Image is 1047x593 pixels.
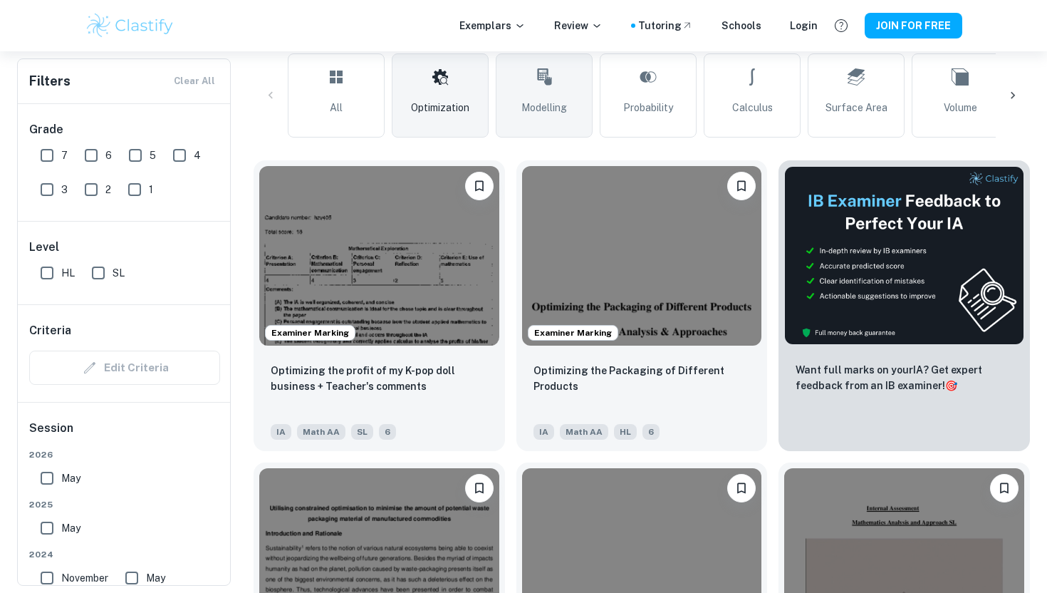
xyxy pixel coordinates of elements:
button: Please log in to bookmark exemplars [465,172,494,200]
button: Please log in to bookmark exemplars [727,474,756,502]
button: Please log in to bookmark exemplars [465,474,494,502]
a: Schools [722,18,761,33]
span: Math AA [560,424,608,440]
span: Optimization [411,100,469,115]
span: Math AA [297,424,345,440]
span: SL [113,265,125,281]
p: Optimizing the profit of my K-pop doll business + Teacher's comments [271,363,488,394]
span: Examiner Marking [528,326,618,339]
span: 2026 [29,448,220,461]
span: May [61,520,80,536]
span: 7 [61,148,68,163]
span: May [146,570,165,586]
img: Clastify logo [85,11,175,40]
span: HL [614,424,637,440]
span: IA [271,424,291,440]
span: Surface Area [825,100,887,115]
span: 2 [105,182,111,197]
p: Exemplars [459,18,526,33]
img: Math AA IA example thumbnail: Optimizing the Packaging of Different Pr [522,166,762,346]
span: 4 [194,148,201,163]
img: Math AA IA example thumbnail: Optimizing the profit of my K-pop doll b [259,166,499,346]
span: Probability [623,100,673,115]
h6: Session [29,420,220,448]
span: All [330,100,343,115]
p: Review [554,18,603,33]
span: 2025 [29,498,220,511]
span: HL [61,265,75,281]
a: Tutoring [638,18,693,33]
a: Examiner MarkingPlease log in to bookmark exemplarsOptimizing the profit of my K-pop doll busines... [254,160,505,451]
button: JOIN FOR FREE [865,13,962,38]
span: November [61,570,108,586]
h6: Filters [29,71,71,91]
h6: Criteria [29,322,71,339]
button: Help and Feedback [829,14,853,38]
span: 2024 [29,548,220,561]
img: Thumbnail [784,166,1024,345]
span: Volume [944,100,977,115]
h6: Grade [29,121,220,138]
span: Calculus [732,100,773,115]
span: 6 [642,424,660,440]
span: 6 [379,424,396,440]
p: Optimizing the Packaging of Different Products [533,363,751,394]
a: Examiner MarkingPlease log in to bookmark exemplarsOptimizing the Packaging of Different Products... [516,160,768,451]
button: Please log in to bookmark exemplars [727,172,756,200]
span: May [61,470,80,486]
p: Want full marks on your IA ? Get expert feedback from an IB examiner! [796,362,1013,393]
span: 3 [61,182,68,197]
span: Modelling [521,100,567,115]
a: ThumbnailWant full marks on yourIA? Get expert feedback from an IB examiner! [778,160,1030,451]
span: IA [533,424,554,440]
span: 1 [149,182,153,197]
h6: Level [29,239,220,256]
span: 5 [150,148,156,163]
span: Examiner Marking [266,326,355,339]
span: 🎯 [945,380,957,391]
div: Criteria filters are unavailable when searching by topic [29,351,220,385]
a: Login [790,18,818,33]
button: Please log in to bookmark exemplars [990,474,1019,502]
span: 6 [105,148,112,163]
span: SL [351,424,373,440]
